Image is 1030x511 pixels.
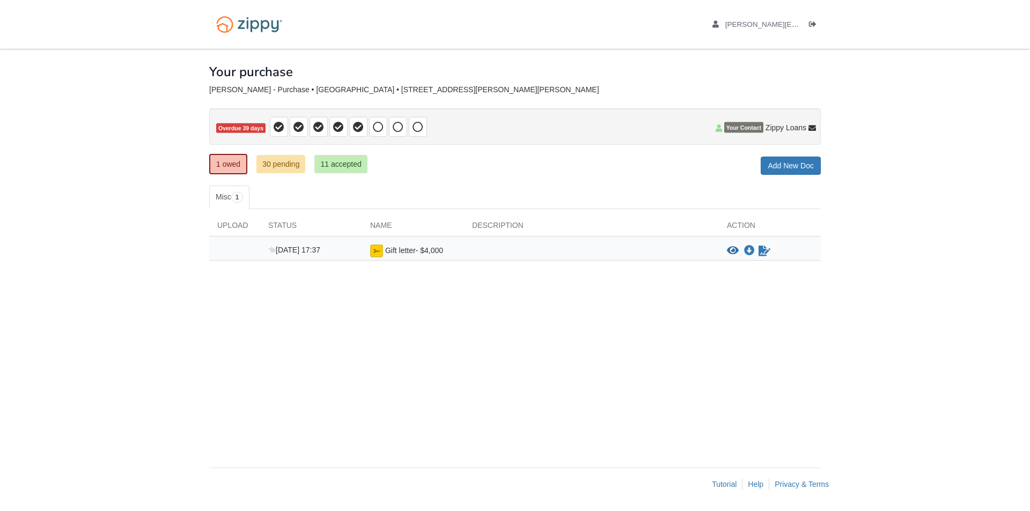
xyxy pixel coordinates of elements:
button: View Gift letter- $4,000 [727,246,739,256]
span: Gift letter- $4,000 [385,246,443,255]
a: Tutorial [712,480,737,488]
a: Add New Doc [761,157,821,175]
h1: Your purchase [209,65,293,79]
div: Status [260,220,362,236]
a: edit profile [712,20,967,31]
a: Waiting for your co-borrower to e-sign [757,245,771,257]
a: Download Gift letter- $4,000 [744,247,755,255]
a: Help [748,480,763,488]
span: tammy.vestal@yahoo.com [725,20,967,28]
span: Your Contact [724,122,763,133]
a: Misc [209,186,249,209]
img: Logo [209,11,289,38]
div: Name [362,220,464,236]
div: Description [464,220,719,236]
img: esign [370,245,383,257]
a: Privacy & Terms [775,480,829,488]
a: 11 accepted [314,155,367,173]
div: [PERSON_NAME] - Purchase • [GEOGRAPHIC_DATA] • [STREET_ADDRESS][PERSON_NAME][PERSON_NAME] [209,85,821,94]
a: 30 pending [256,155,305,173]
span: 1 [231,192,244,203]
span: [DATE] 17:37 [268,246,320,254]
span: Zippy Loans [766,122,806,133]
div: Upload [209,220,260,236]
a: Log out [809,20,821,31]
div: Action [719,220,821,236]
span: Overdue 39 days [216,123,266,134]
a: 1 owed [209,154,247,174]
